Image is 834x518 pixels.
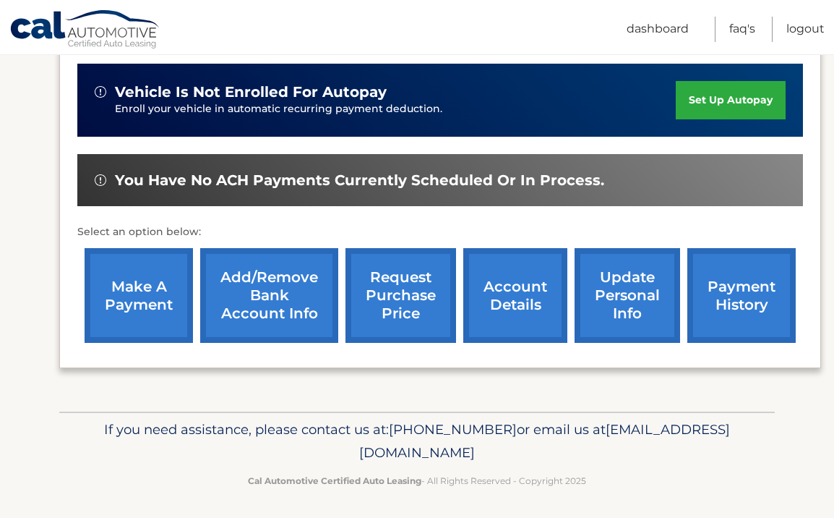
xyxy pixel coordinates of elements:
[248,475,421,486] strong: Cal Automotive Certified Auto Leasing
[729,17,755,42] a: FAQ's
[95,174,106,186] img: alert-white.svg
[115,101,676,117] p: Enroll your vehicle in automatic recurring payment deduction.
[687,248,796,343] a: payment history
[359,421,730,461] span: [EMAIL_ADDRESS][DOMAIN_NAME]
[627,17,689,42] a: Dashboard
[345,248,456,343] a: request purchase price
[786,17,825,42] a: Logout
[389,421,517,438] span: [PHONE_NUMBER]
[463,248,567,343] a: account details
[95,86,106,98] img: alert-white.svg
[200,248,338,343] a: Add/Remove bank account info
[115,171,604,190] span: You have no ACH payments currently scheduled or in process.
[575,248,680,343] a: update personal info
[69,473,765,488] p: - All Rights Reserved - Copyright 2025
[85,248,193,343] a: make a payment
[77,224,803,241] p: Select an option below:
[676,81,786,119] a: set up autopay
[115,83,387,101] span: vehicle is not enrolled for autopay
[69,418,765,464] p: If you need assistance, please contact us at: or email us at
[9,9,161,51] a: Cal Automotive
